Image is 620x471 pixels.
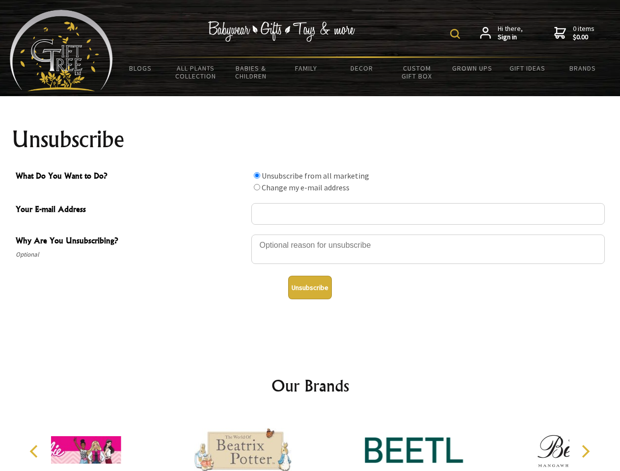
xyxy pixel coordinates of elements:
[113,58,168,78] a: BLOGS
[25,441,46,462] button: Previous
[20,374,601,397] h2: Our Brands
[444,58,500,78] a: Grown Ups
[389,58,445,86] a: Custom Gift Box
[10,10,113,91] img: Babyware - Gifts - Toys and more...
[16,235,246,249] span: Why Are You Unsubscribing?
[500,58,555,78] a: Gift Ideas
[16,170,246,184] span: What Do You Want to Do?
[168,58,224,86] a: All Plants Collection
[554,25,594,42] a: 0 items$0.00
[12,128,609,151] h1: Unsubscribe
[223,58,279,86] a: Babies & Children
[480,25,523,42] a: Hi there,Sign in
[574,441,596,462] button: Next
[251,235,605,264] textarea: Why Are You Unsubscribing?
[251,203,605,225] input: Your E-mail Address
[334,58,389,78] a: Decor
[262,183,350,192] label: Change my e-mail address
[450,29,460,39] img: product search
[498,25,523,42] span: Hi there,
[498,33,523,42] strong: Sign in
[254,172,260,179] input: What Do You Want to Do?
[254,184,260,190] input: What Do You Want to Do?
[555,58,611,78] a: Brands
[573,33,594,42] strong: $0.00
[16,203,246,217] span: Your E-mail Address
[208,21,355,42] img: Babywear - Gifts - Toys & more
[16,249,246,261] span: Optional
[288,276,332,299] button: Unsubscribe
[262,171,369,181] label: Unsubscribe from all marketing
[573,24,594,42] span: 0 items
[279,58,334,78] a: Family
